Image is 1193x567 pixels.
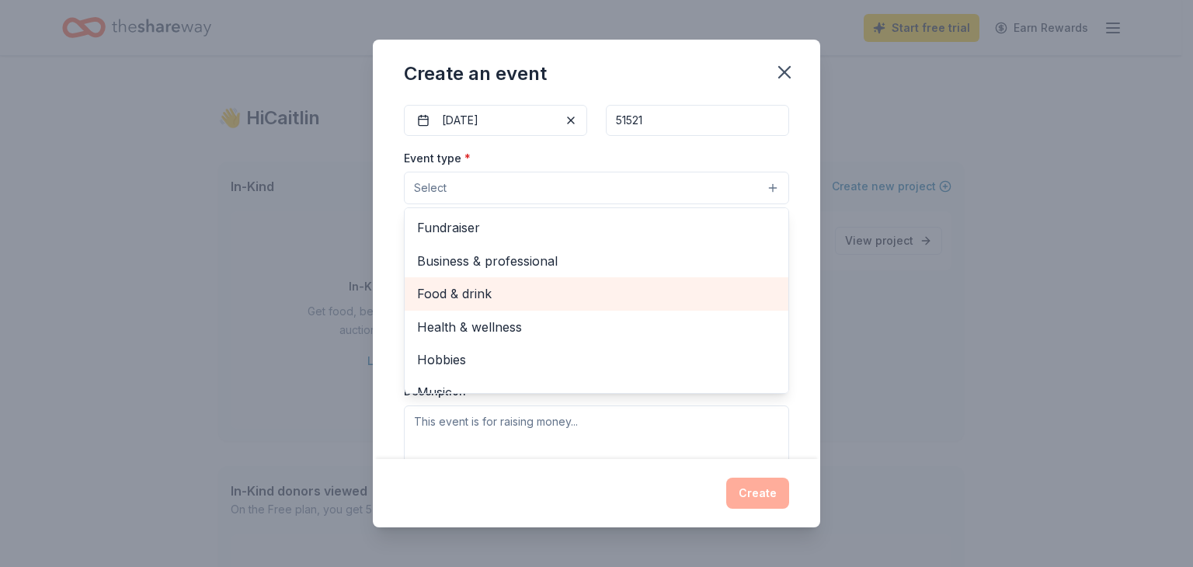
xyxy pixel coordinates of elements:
span: Music [417,382,776,402]
div: Select [404,207,789,394]
span: Hobbies [417,350,776,370]
span: Health & wellness [417,317,776,337]
span: Select [414,179,447,197]
button: Select [404,172,789,204]
span: Fundraiser [417,217,776,238]
span: Business & professional [417,251,776,271]
span: Food & drink [417,283,776,304]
